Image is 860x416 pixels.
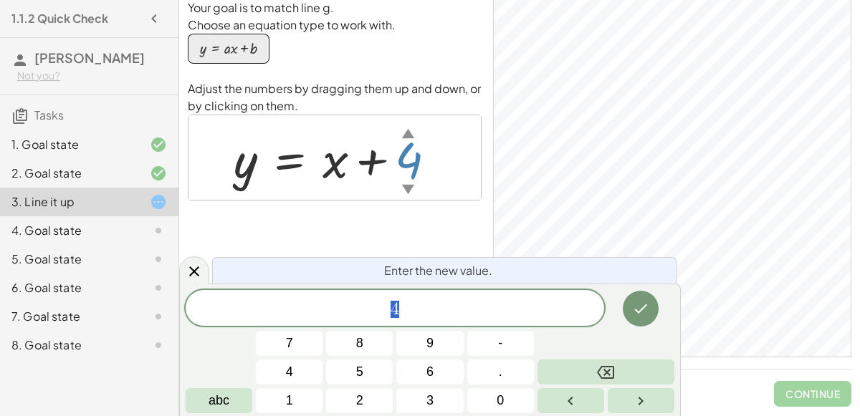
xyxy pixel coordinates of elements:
div: 4. Goal state [11,222,127,239]
i: Task not started. [150,337,167,354]
span: 3 [426,391,434,410]
span: . [499,362,502,382]
i: Task not started. [150,251,167,268]
button: 2 [326,388,393,413]
div: 1. Goal state [11,136,127,153]
button: Backspace [537,359,674,384]
span: 1 [286,391,293,410]
i: Task finished and correct. [150,165,167,182]
button: 8 [326,331,393,356]
span: - [498,334,502,353]
button: Right arrow [608,388,674,413]
button: 1 [256,388,322,413]
div: Not you? [17,69,167,83]
button: . [467,359,534,384]
span: 9 [426,334,434,353]
span: 6 [426,362,434,382]
i: Task not started. [150,222,167,239]
div: ▲ [402,124,414,142]
span: 5 [356,362,363,382]
button: 7 [256,331,322,356]
i: Task started. [150,193,167,211]
button: 3 [396,388,463,413]
span: Tasks [34,107,64,122]
i: Task not started. [150,308,167,325]
p: Adjust the numbers by dragging them up and down, or by clicking on them. [188,80,482,115]
button: 5 [326,359,393,384]
div: 5. Goal state [11,251,127,268]
i: Task not started. [150,279,167,296]
button: Done [623,291,659,326]
div: 3. Line it up [11,193,127,211]
div: ▼ [402,180,414,198]
button: Left arrow [537,388,604,413]
span: abc [209,391,229,410]
span: 8 [356,334,363,353]
button: 9 [396,331,463,356]
span: 7 [286,334,293,353]
h4: 1.1.2 Quick Check [11,10,108,27]
button: 4 [256,359,322,384]
button: Negative [467,331,534,356]
i: Task finished and correct. [150,136,167,153]
button: Alphabet [186,388,252,413]
span: 4 [286,362,293,382]
div: 6. Goal state [11,279,127,296]
span: 0 [497,391,504,410]
span: Enter the new value. [384,262,492,279]
div: 2. Goal state [11,165,127,182]
div: 8. Goal state [11,337,127,354]
button: 0 [467,388,534,413]
button: 6 [396,359,463,384]
div: 7. Goal state [11,308,127,325]
span: [PERSON_NAME] [34,49,145,66]
span: 2 [356,391,363,410]
span: 4 [391,301,399,318]
p: Choose an equation type to work with. [188,16,482,34]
